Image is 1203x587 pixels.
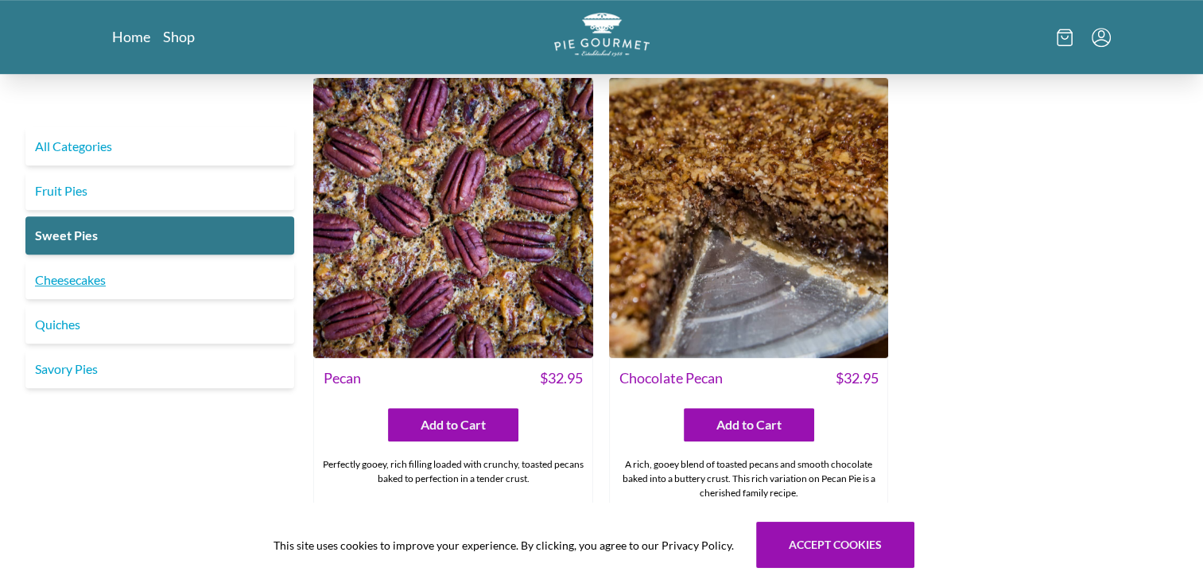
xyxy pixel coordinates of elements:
span: Add to Cart [716,415,782,434]
img: Pecan [313,78,593,358]
a: Shop [163,27,195,46]
a: Savory Pies [25,350,294,388]
span: $ 32.95 [835,367,878,389]
a: Logo [554,13,650,61]
span: Pecan [324,367,361,389]
button: Add to Cart [684,408,814,441]
a: Home [112,27,150,46]
img: Chocolate Pecan [609,78,889,358]
a: Sweet Pies [25,216,294,255]
a: All Categories [25,127,294,165]
em: *Order gluten free 24 hours in advance* [371,501,536,513]
img: logo [554,13,650,56]
button: Accept cookies [756,522,914,568]
button: Add to Cart [388,408,518,441]
span: This site uses cookies to improve your experience. By clicking, you agree to our Privacy Policy. [274,537,734,554]
button: Menu [1092,28,1111,47]
span: Chocolate Pecan [619,367,723,389]
span: $ 32.95 [540,367,583,389]
a: Cheesecakes [25,261,294,299]
a: Fruit Pies [25,172,294,210]
a: Quiches [25,305,294,344]
span: Add to Cart [421,415,486,434]
div: A rich, gooey blend of toasted pecans and smooth chocolate baked into a buttery crust. This rich ... [610,451,888,535]
div: Perfectly gooey, rich filling loaded with crunchy, toasted pecans baked to perfection in a tender... [314,451,592,521]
